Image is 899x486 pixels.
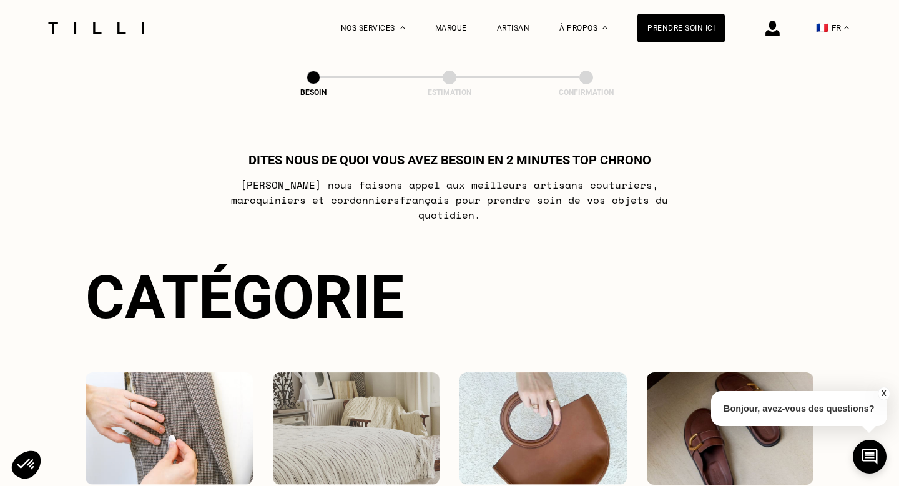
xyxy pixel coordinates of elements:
img: Intérieur [273,372,440,485]
a: Artisan [497,24,530,32]
p: Bonjour, avez-vous des questions? [711,391,887,426]
button: X [877,387,890,400]
p: [PERSON_NAME] nous faisons appel aux meilleurs artisans couturiers , maroquiniers et cordonniers ... [202,177,697,222]
img: Chaussures [647,372,814,485]
h1: Dites nous de quoi vous avez besoin en 2 minutes top chrono [248,152,651,167]
img: menu déroulant [844,26,849,29]
div: Besoin [251,88,376,97]
img: Vêtements [86,372,253,485]
img: Menu déroulant à propos [602,26,607,29]
span: 🇫🇷 [816,22,828,34]
img: Menu déroulant [400,26,405,29]
div: Estimation [387,88,512,97]
img: icône connexion [765,21,780,36]
div: Confirmation [524,88,649,97]
img: Accessoires [459,372,627,485]
div: Catégorie [86,262,813,332]
a: Prendre soin ici [637,14,725,42]
a: Marque [435,24,467,32]
img: Logo du service de couturière Tilli [44,22,149,34]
